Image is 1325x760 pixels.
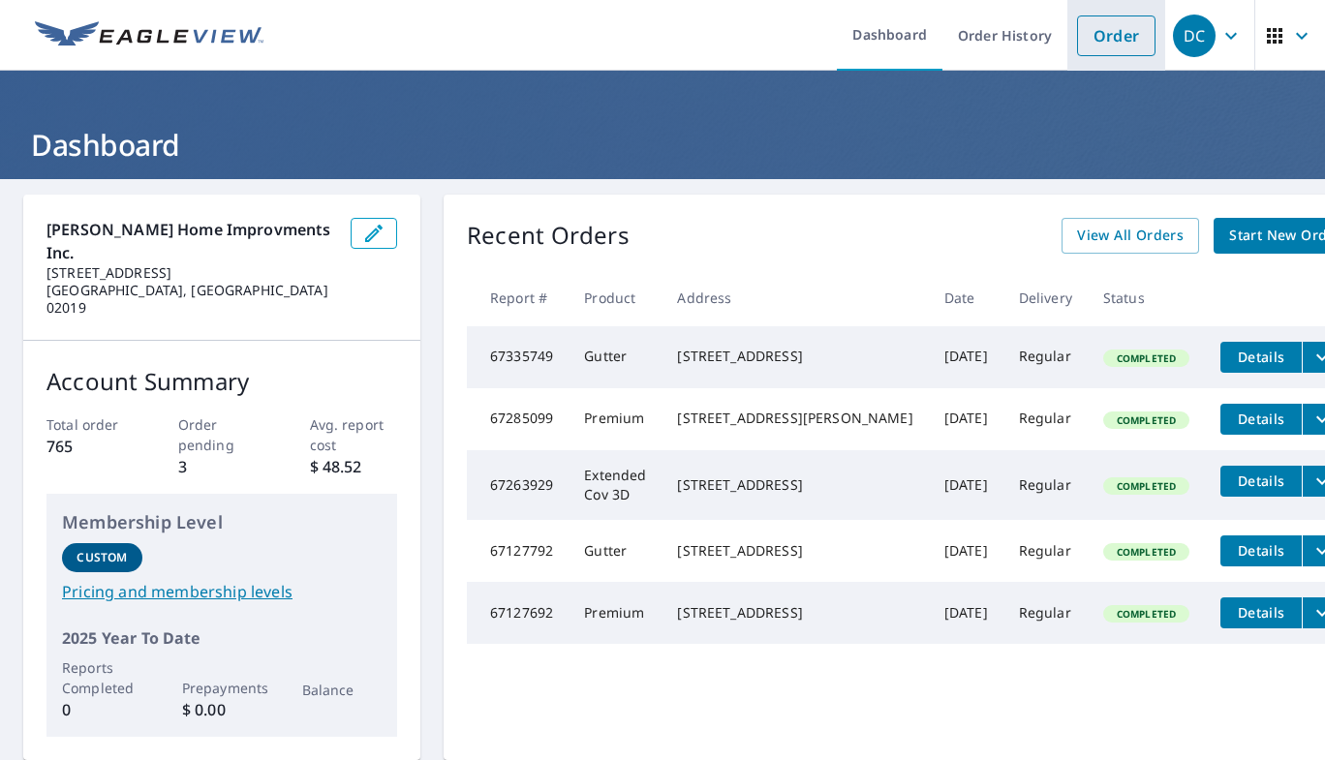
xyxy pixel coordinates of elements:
[1003,326,1088,388] td: Regular
[35,21,263,50] img: EV Logo
[46,218,335,264] p: [PERSON_NAME] Home Improvments Inc.
[1232,471,1290,490] span: Details
[1220,535,1302,566] button: detailsBtn-67127792
[569,326,662,388] td: Gutter
[569,582,662,644] td: Premium
[1220,597,1302,628] button: detailsBtn-67127692
[677,603,912,623] div: [STREET_ADDRESS]
[1173,15,1216,57] div: DC
[1003,520,1088,582] td: Regular
[929,450,1003,520] td: [DATE]
[310,414,398,455] p: Avg. report cost
[62,698,142,721] p: 0
[23,125,1302,165] h1: Dashboard
[62,580,382,603] a: Pricing and membership levels
[569,520,662,582] td: Gutter
[929,582,1003,644] td: [DATE]
[302,680,383,700] p: Balance
[1105,607,1187,621] span: Completed
[1003,269,1088,326] th: Delivery
[569,388,662,450] td: Premium
[178,455,266,478] p: 3
[569,269,662,326] th: Product
[467,450,569,520] td: 67263929
[1077,15,1156,56] a: Order
[1105,545,1187,559] span: Completed
[62,626,382,650] p: 2025 Year To Date
[46,264,335,282] p: [STREET_ADDRESS]
[1105,413,1187,427] span: Completed
[467,269,569,326] th: Report #
[929,520,1003,582] td: [DATE]
[1105,351,1187,365] span: Completed
[662,269,928,326] th: Address
[1220,466,1302,497] button: detailsBtn-67263929
[467,520,569,582] td: 67127792
[1232,603,1290,622] span: Details
[467,326,569,388] td: 67335749
[467,388,569,450] td: 67285099
[46,435,135,458] p: 765
[677,541,912,561] div: [STREET_ADDRESS]
[46,282,335,317] p: [GEOGRAPHIC_DATA], [GEOGRAPHIC_DATA] 02019
[1220,404,1302,435] button: detailsBtn-67285099
[677,409,912,428] div: [STREET_ADDRESS][PERSON_NAME]
[1003,450,1088,520] td: Regular
[1232,541,1290,560] span: Details
[929,388,1003,450] td: [DATE]
[1105,479,1187,493] span: Completed
[46,414,135,435] p: Total order
[46,364,397,399] p: Account Summary
[1062,218,1199,254] a: View All Orders
[1220,342,1302,373] button: detailsBtn-67335749
[62,509,382,535] p: Membership Level
[1232,410,1290,428] span: Details
[182,698,262,721] p: $ 0.00
[677,475,912,495] div: [STREET_ADDRESS]
[1232,348,1290,366] span: Details
[1003,388,1088,450] td: Regular
[929,326,1003,388] td: [DATE]
[182,678,262,698] p: Prepayments
[467,582,569,644] td: 67127692
[569,450,662,520] td: Extended Cov 3D
[677,347,912,366] div: [STREET_ADDRESS]
[929,269,1003,326] th: Date
[1088,269,1205,326] th: Status
[467,218,630,254] p: Recent Orders
[77,549,127,566] p: Custom
[310,455,398,478] p: $ 48.52
[178,414,266,455] p: Order pending
[1077,224,1184,248] span: View All Orders
[1003,582,1088,644] td: Regular
[62,657,142,698] p: Reports Completed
